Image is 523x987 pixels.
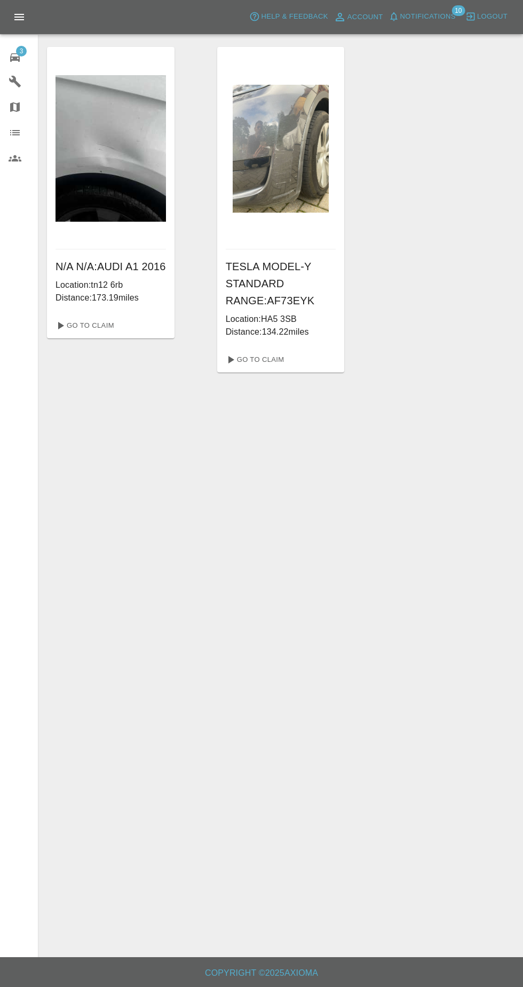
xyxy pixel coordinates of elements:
p: Distance: 134.22 miles [226,326,336,338]
p: Location: HA5 3SB [226,313,336,326]
button: Help & Feedback [247,9,330,25]
button: Notifications [386,9,458,25]
button: Open drawer [6,4,32,30]
button: Logout [463,9,510,25]
p: Location: tn12 6rb [56,279,166,292]
h6: Copyright © 2025 Axioma [9,966,514,981]
h6: N/A N/A : AUDI A1 2016 [56,258,166,275]
span: Account [347,11,383,23]
a: Account [331,9,386,26]
span: 3 [16,46,27,56]
h6: TESLA MODEL-Y STANDARD RANGE : AF73EYK [226,258,336,309]
span: 10 [451,5,465,16]
p: Distance: 173.19 miles [56,292,166,304]
span: Logout [477,11,508,23]
a: Go To Claim [51,317,117,334]
span: Help & Feedback [261,11,328,23]
a: Go To Claim [221,351,287,368]
span: Notifications [400,11,456,23]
